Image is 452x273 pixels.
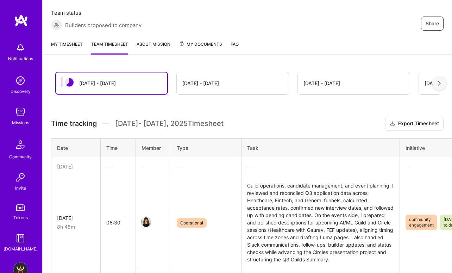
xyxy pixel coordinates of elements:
[57,223,95,230] div: 8h 45m
[13,214,28,221] div: Tokens
[241,138,400,157] th: Task
[12,136,29,153] img: Community
[385,117,444,131] button: Export Timesheet
[57,163,95,170] div: [DATE]
[79,80,116,87] div: [DATE] - [DATE]
[141,216,151,227] img: Team Member Avatar
[179,40,222,48] span: My Documents
[390,120,395,128] i: icon Download
[11,88,31,95] div: Discovery
[4,245,38,253] div: [DOMAIN_NAME]
[101,138,136,157] th: Time
[51,19,62,31] img: Builders proposed to company
[14,14,28,27] img: logo
[247,163,394,170] div: —
[16,204,25,211] img: tokens
[13,41,27,55] img: bell
[51,9,142,17] span: Team status
[13,231,27,245] img: guide book
[57,214,95,222] div: [DATE]
[65,21,142,29] span: Builders proposed to company
[13,105,27,119] img: teamwork
[65,78,74,87] img: status icon
[142,163,165,170] div: —
[9,153,32,160] div: Community
[106,163,130,170] div: —
[51,40,83,55] a: My timesheet
[179,40,222,55] a: My Documents
[177,218,207,228] span: Operational
[177,163,236,170] div: —
[12,119,29,126] div: Missions
[115,119,224,128] span: [DATE] - [DATE] , 2025 Timesheet
[8,55,33,62] div: Notifications
[13,74,27,88] img: discovery
[171,138,241,157] th: Type
[137,40,170,55] a: About Mission
[303,80,340,87] div: [DATE] - [DATE]
[51,119,97,128] span: Time tracking
[406,215,437,230] span: community engagement
[101,176,136,269] td: 06:30
[421,17,444,31] button: Share
[438,81,441,86] img: right
[241,176,400,269] td: Guild operations, candidate management, and event planning. I reviewed and reconciled Q3 applicat...
[91,40,128,55] a: Team timesheet
[142,216,151,228] a: Team Member Avatar
[51,138,101,157] th: Date
[426,20,439,27] span: Share
[136,138,171,157] th: Member
[13,170,27,184] img: Invite
[15,184,26,192] div: Invite
[231,40,239,55] a: FAQ
[182,80,219,87] div: [DATE] - [DATE]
